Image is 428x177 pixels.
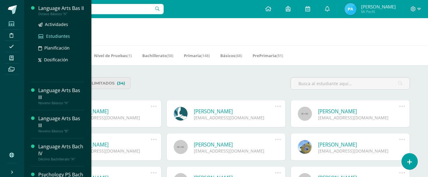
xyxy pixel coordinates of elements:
[318,108,399,115] a: [PERSON_NAME]
[318,115,399,121] div: [EMAIL_ADDRESS][DOMAIN_NAME]
[345,3,357,15] img: 0f995d38a2ac4800dac857d5b8ee16be.png
[45,21,68,27] span: Actividades
[38,101,84,105] div: Noveno Básicos "A"
[38,157,84,161] div: Décimo Bachillerato "A"
[184,51,210,60] a: Primaria(148)
[235,53,242,58] span: (68)
[28,4,164,14] input: Busca un usuario...
[220,51,242,60] a: Básicos(68)
[253,51,283,60] a: PrePrimaria(51)
[38,56,84,63] a: Dosificación
[46,33,70,39] span: Estudiantes
[38,5,84,12] div: Language Arts Bas II
[142,51,173,60] a: Bachillerato(58)
[194,141,275,148] a: [PERSON_NAME]
[94,51,132,60] a: Nivel de Pruebas(1)
[194,148,275,154] div: [EMAIL_ADDRESS][DOMAIN_NAME]
[44,57,68,63] span: Dosificación
[38,143,84,161] a: Language Arts Bach IVDécimo Bachillerato "A"
[167,53,173,58] span: (58)
[38,12,84,16] div: Octavo Básicos "A"
[44,45,70,51] span: Planificación
[201,53,210,58] span: (148)
[318,141,399,148] a: [PERSON_NAME]
[38,87,84,101] div: Language Arts Bas III
[194,108,275,115] a: [PERSON_NAME]
[38,129,84,133] div: Noveno Básicos "B"
[38,21,84,28] a: Actividades
[276,53,283,58] span: (51)
[38,33,84,40] a: Estudiantes
[70,115,151,121] div: [EMAIL_ADDRESS][DOMAIN_NAME]
[87,77,131,89] a: Limitados(34)
[38,87,84,105] a: Language Arts Bas IIINoveno Básicos "A"
[38,115,84,129] div: Language Arts Bas III
[361,9,396,14] span: Mi Perfil
[70,108,151,115] a: [PERSON_NAME]
[194,115,275,121] div: [EMAIL_ADDRESS][DOMAIN_NAME]
[38,5,84,16] a: Language Arts Bas IIOctavo Básicos "A"
[318,148,399,154] div: [EMAIL_ADDRESS][DOMAIN_NAME]
[117,78,125,89] span: (34)
[38,143,84,157] div: Language Arts Bach IV
[70,148,151,154] div: [EMAIL_ADDRESS][DOMAIN_NAME]
[291,78,410,89] input: Busca al estudiante aquí...
[38,115,84,133] a: Language Arts Bas IIINoveno Básicos "B"
[361,4,396,10] span: [PERSON_NAME]
[127,53,132,58] span: (1)
[38,44,84,51] a: Planificación
[70,141,151,148] a: [PERSON_NAME]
